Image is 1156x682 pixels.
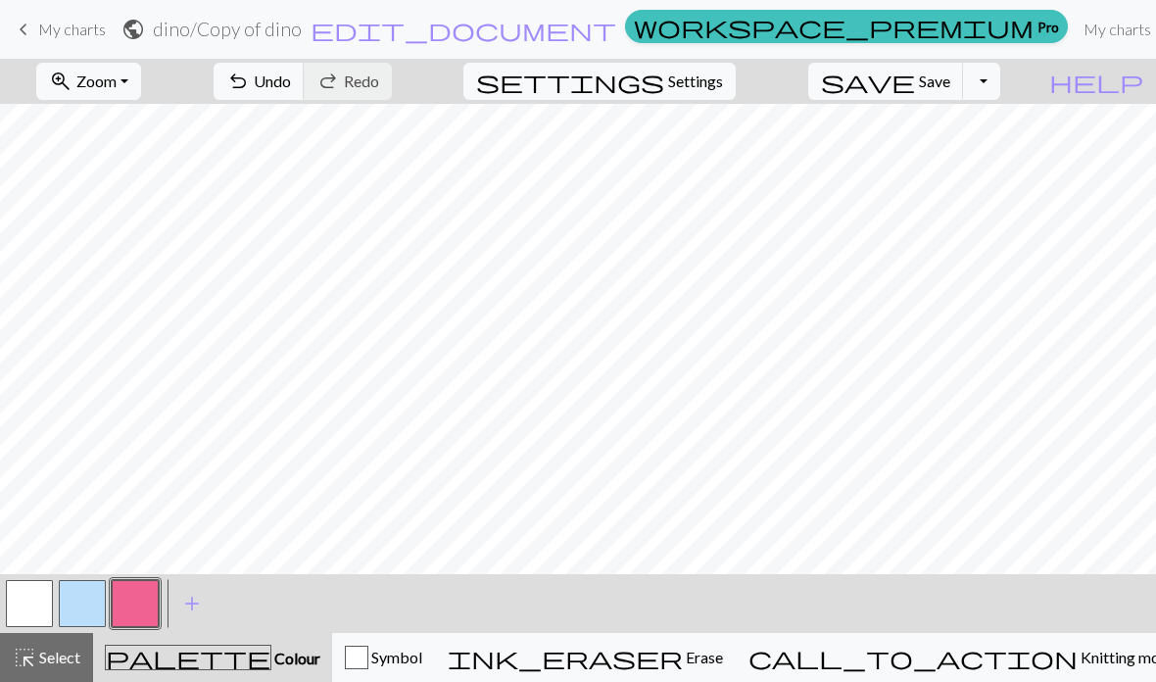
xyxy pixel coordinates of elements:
[625,10,1068,43] a: Pro
[332,633,435,682] button: Symbol
[748,644,1078,671] span: call_to_action
[36,648,80,666] span: Select
[476,68,664,95] span: settings
[226,68,250,95] span: undo
[634,13,1034,40] span: workspace_premium
[93,633,332,682] button: Colour
[76,72,117,90] span: Zoom
[683,648,723,666] span: Erase
[12,13,106,46] a: My charts
[271,649,320,667] span: Colour
[821,68,915,95] span: save
[153,18,302,40] h2: dino / Copy of dino
[49,68,72,95] span: zoom_in
[476,70,664,93] i: Settings
[919,72,950,90] span: Save
[121,16,145,43] span: public
[12,16,35,43] span: keyboard_arrow_left
[36,63,141,100] button: Zoom
[180,590,204,617] span: add
[435,633,736,682] button: Erase
[13,644,36,671] span: highlight_alt
[448,644,683,671] span: ink_eraser
[254,72,291,90] span: Undo
[668,70,723,93] span: Settings
[214,63,305,100] button: Undo
[1049,68,1143,95] span: help
[38,20,106,38] span: My charts
[463,63,736,100] button: SettingsSettings
[808,63,964,100] button: Save
[106,644,270,671] span: palette
[311,16,616,43] span: edit_document
[368,648,422,666] span: Symbol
